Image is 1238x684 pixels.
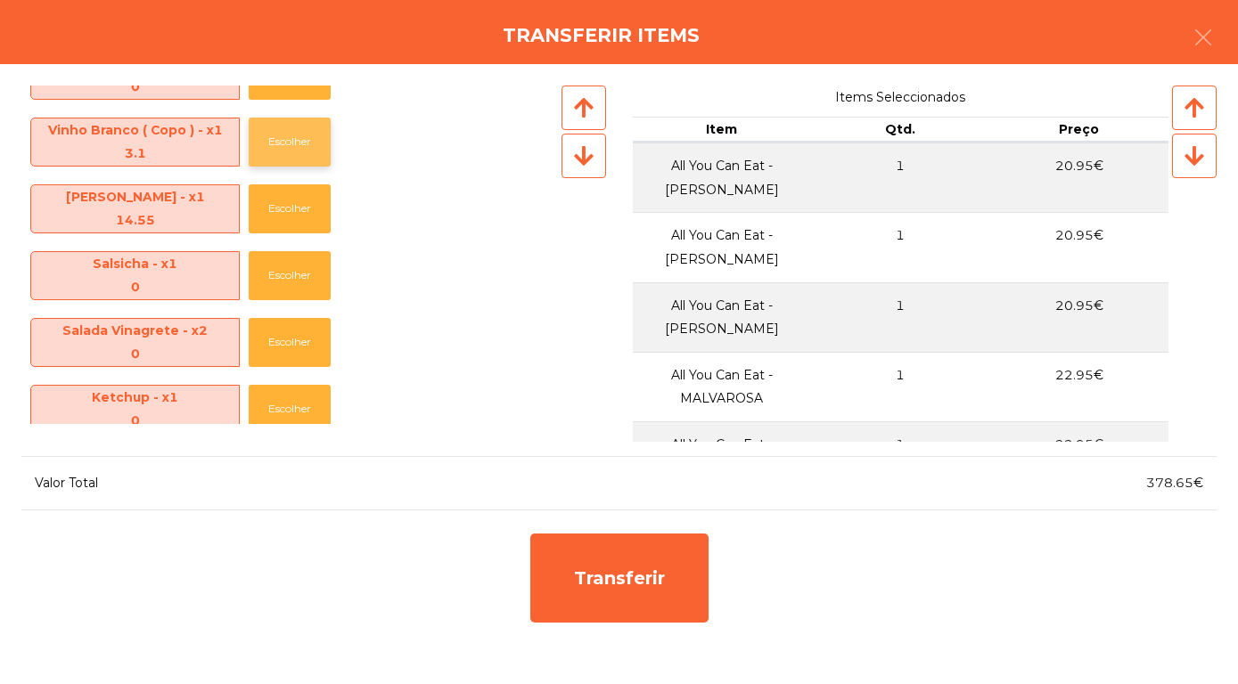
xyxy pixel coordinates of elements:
button: Escolher [249,385,331,434]
td: 1 [811,352,990,421]
h4: Transferir items [503,22,700,49]
button: Escolher [249,118,331,167]
div: 3.1 [31,142,239,165]
div: 0 [31,75,239,98]
td: All You Can Eat - [PERSON_NAME] [633,282,812,352]
td: 20.95€ [990,212,1169,281]
span: Ketchup - x1 [31,386,239,433]
td: 20.95€ [990,282,1169,352]
td: All You Can Eat - MALVAROSA [633,352,812,421]
td: All You Can Eat - [PERSON_NAME] [633,142,812,212]
div: Transferir [530,533,709,623]
span: [PERSON_NAME] - x1 [31,185,239,232]
button: Escolher [249,318,331,367]
td: All You Can Eat - MALVAROSA [633,421,812,491]
div: 0 [31,275,239,298]
th: Item [633,117,812,143]
td: 1 [811,212,990,281]
span: Salada Vinagrete - x2 [31,319,239,366]
div: 14.55 [31,208,239,232]
span: 378.65€ [1146,475,1203,491]
td: 1 [811,142,990,212]
button: Escolher [249,184,331,233]
th: Qtd. [811,117,990,143]
td: 22.95€ [990,421,1169,491]
div: 0 [31,409,239,432]
td: 20.95€ [990,142,1169,212]
span: Items Seleccionados [633,85,1169,110]
button: Escolher [249,251,331,300]
td: 1 [811,282,990,352]
td: All You Can Eat - [PERSON_NAME] [633,212,812,281]
span: Valor Total [35,475,98,491]
td: 22.95€ [990,352,1169,421]
td: 1 [811,421,990,491]
span: Salsicha - x1 [31,252,239,299]
th: Preço [990,117,1169,143]
div: 0 [31,342,239,365]
span: Vinho Branco ( Copo ) - x1 [31,118,239,166]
